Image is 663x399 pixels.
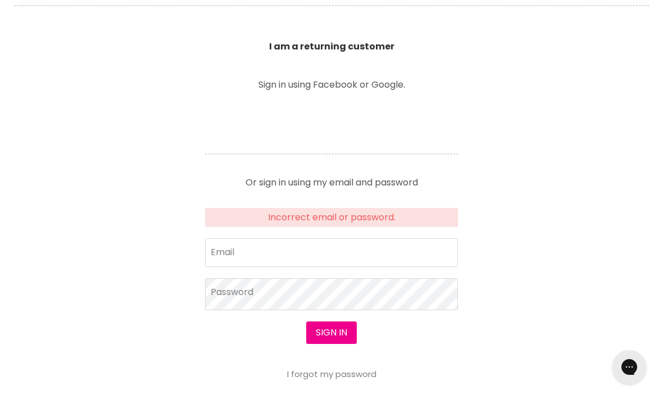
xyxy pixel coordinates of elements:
[212,212,451,223] li: Incorrect email or password.
[306,321,357,344] button: Sign in
[287,368,376,380] a: I forgot my password
[607,346,652,388] iframe: Gorgias live chat messenger
[205,169,458,187] p: Or sign in using my email and password
[205,80,458,89] p: Sign in using Facebook or Google.
[205,105,458,136] iframe: Social Login Buttons
[269,40,394,53] b: I am a returning customer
